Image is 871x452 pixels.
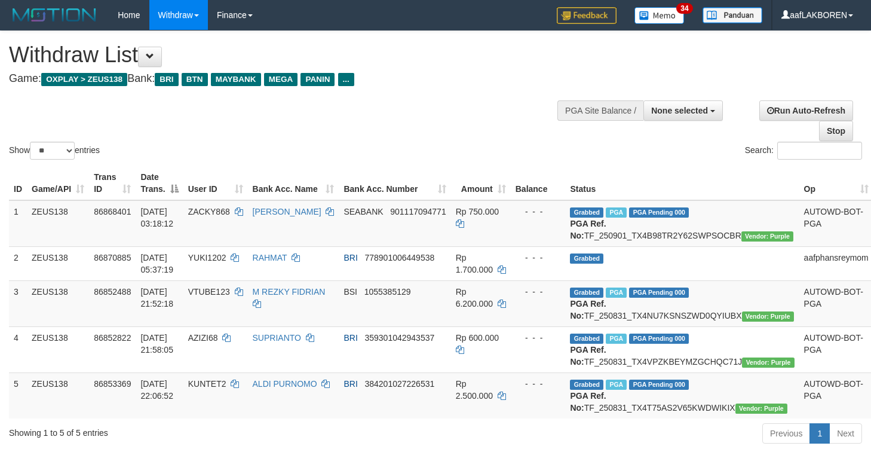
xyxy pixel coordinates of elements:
[570,254,603,264] span: Grabbed
[606,334,627,344] span: Marked by aaftrukkakada
[606,207,627,218] span: Marked by aaftrukkakada
[264,73,298,86] span: MEGA
[565,280,799,326] td: TF_250831_TX4NU7KSNSZWD0QYIUBX
[606,380,627,390] span: Marked by aaftrukkakada
[570,391,606,413] b: PGA Ref. No:
[300,73,335,86] span: PANIN
[759,100,853,121] a: Run Auto-Refresh
[9,6,100,24] img: MOTION_logo.png
[94,379,131,389] span: 86853369
[570,345,606,367] b: PGA Ref. No:
[819,121,853,141] a: Stop
[9,326,27,372] td: 4
[651,106,708,115] span: None selected
[140,253,173,274] span: [DATE] 05:37:19
[344,287,357,297] span: BSI
[516,286,561,298] div: - - -
[570,219,606,240] b: PGA Ref. No:
[27,372,89,419] td: ZEUS138
[155,73,178,86] span: BRI
[89,166,136,200] th: Trans ID: activate to sort column ascending
[629,207,689,218] span: PGA Pending
[27,166,89,200] th: Game/API: activate to sort column ascending
[643,100,723,121] button: None selected
[456,379,493,401] span: Rp 2.500.000
[565,200,799,247] td: TF_250901_TX4B98TR2Y62SWPSOCBR
[9,73,569,85] h4: Game: Bank:
[140,287,173,309] span: [DATE] 21:52:18
[570,288,603,298] span: Grabbed
[741,231,793,242] span: Vendor URL: https://trx4.1velocity.biz
[735,404,787,414] span: Vendor URL: https://trx4.1velocity.biz
[9,166,27,200] th: ID
[629,288,689,298] span: PGA Pending
[364,379,434,389] span: Copy 384201027226531 to clipboard
[629,334,689,344] span: PGA Pending
[94,207,131,216] span: 86868401
[742,311,794,322] span: Vendor URL: https://trx4.1velocity.biz
[456,207,499,216] span: Rp 750.000
[742,358,794,368] span: Vendor URL: https://trx4.1velocity.biz
[344,333,357,343] span: BRI
[140,207,173,228] span: [DATE] 03:18:12
[344,253,357,262] span: BRI
[570,207,603,218] span: Grabbed
[94,287,131,297] span: 86852488
[9,246,27,280] td: 2
[339,166,450,200] th: Bank Acc. Number: activate to sort column ascending
[27,280,89,326] td: ZEUS138
[9,200,27,247] td: 1
[511,166,566,200] th: Balance
[41,73,127,86] span: OXPLAY > ZEUS138
[762,423,810,444] a: Previous
[9,422,354,439] div: Showing 1 to 5 of 5 entries
[140,333,173,355] span: [DATE] 21:58:05
[364,333,434,343] span: Copy 359301042943537 to clipboard
[188,207,230,216] span: ZACKY868
[253,379,317,389] a: ALDI PURNOMO
[364,287,411,297] span: Copy 1055385129 to clipboard
[456,253,493,274] span: Rp 1.700.000
[456,333,499,343] span: Rp 600.000
[27,200,89,247] td: ZEUS138
[27,246,89,280] td: ZEUS138
[344,379,357,389] span: BRI
[9,142,100,160] label: Show entries
[188,253,226,262] span: YUKI1202
[703,7,762,23] img: panduan.png
[390,207,446,216] span: Copy 901117094771 to clipboard
[253,287,326,297] a: M REZKY FIDRIAN
[211,73,261,86] span: MAYBANK
[182,73,208,86] span: BTN
[30,142,75,160] select: Showentries
[557,100,643,121] div: PGA Site Balance /
[188,333,218,343] span: AZIZI68
[456,287,493,309] span: Rp 6.200.000
[253,207,321,216] a: [PERSON_NAME]
[516,378,561,390] div: - - -
[629,380,689,390] span: PGA Pending
[248,166,339,200] th: Bank Acc. Name: activate to sort column ascending
[94,333,131,343] span: 86852822
[516,252,561,264] div: - - -
[745,142,862,160] label: Search:
[188,287,230,297] span: VTUBE123
[829,423,862,444] a: Next
[570,299,606,320] b: PGA Ref. No:
[516,206,561,218] div: - - -
[451,166,511,200] th: Amount: activate to sort column ascending
[565,372,799,419] td: TF_250831_TX4T75AS2V65KWDWIKIX
[253,253,287,262] a: RAHMAT
[809,423,830,444] a: 1
[9,43,569,67] h1: Withdraw List
[140,379,173,401] span: [DATE] 22:06:52
[94,253,131,262] span: 86870885
[188,379,226,389] span: KUNTET2
[364,253,434,262] span: Copy 778901006449538 to clipboard
[557,7,617,24] img: Feedback.jpg
[606,288,627,298] span: Marked by aafsolysreylen
[27,326,89,372] td: ZEUS138
[338,73,354,86] span: ...
[344,207,383,216] span: SEABANK
[565,166,799,200] th: Status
